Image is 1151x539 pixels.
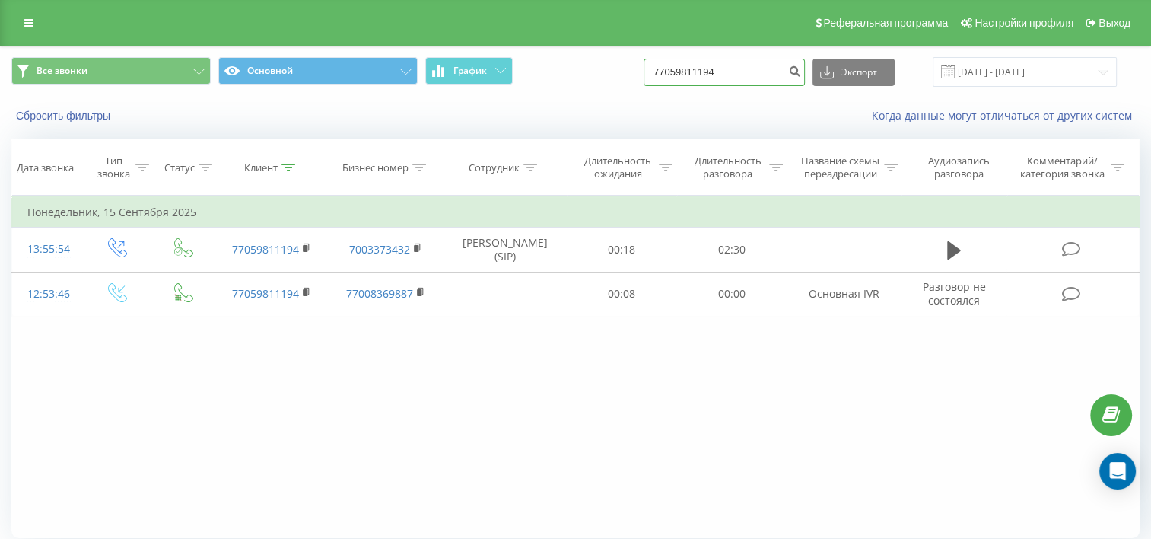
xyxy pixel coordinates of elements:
a: Когда данные могут отличаться от других систем [872,108,1140,123]
div: Дата звонка [17,161,74,174]
div: Тип звонка [96,155,132,180]
button: Основной [218,57,418,85]
a: 77008369887 [346,286,413,301]
span: Настройки профиля [975,17,1073,29]
span: Разговор не состоялся [922,279,985,308]
div: 13:55:54 [27,234,67,264]
span: График [453,65,487,76]
button: Сбросить фильтры [11,109,118,123]
button: Экспорт [812,59,895,86]
a: 77059811194 [232,242,299,257]
td: 00:08 [567,272,677,316]
td: 02:30 [676,228,787,272]
td: 00:00 [676,272,787,316]
td: Понедельник, 15 Сентября 2025 [12,197,1140,228]
input: Поиск по номеру [644,59,805,86]
div: Длительность разговора [690,155,765,180]
div: Название схемы переадресации [800,155,880,180]
div: Клиент [244,161,278,174]
td: 00:18 [567,228,677,272]
td: [PERSON_NAME] (SIP) [444,228,567,272]
div: Комментарий/категория звонка [1018,155,1107,180]
div: Бизнес номер [342,161,409,174]
button: Все звонки [11,57,211,85]
div: Сотрудник [469,161,520,174]
td: Основная IVR [787,272,901,316]
div: Статус [164,161,195,174]
div: 12:53:46 [27,279,67,309]
span: Выход [1099,17,1130,29]
a: 7003373432 [349,242,410,257]
div: Open Intercom Messenger [1099,453,1136,490]
a: 77059811194 [232,286,299,301]
div: Аудиозапись разговора [915,155,1003,180]
span: Реферальная программа [823,17,948,29]
div: Длительность ожидания [580,155,656,180]
span: Все звонки [37,65,87,77]
button: График [425,57,513,85]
